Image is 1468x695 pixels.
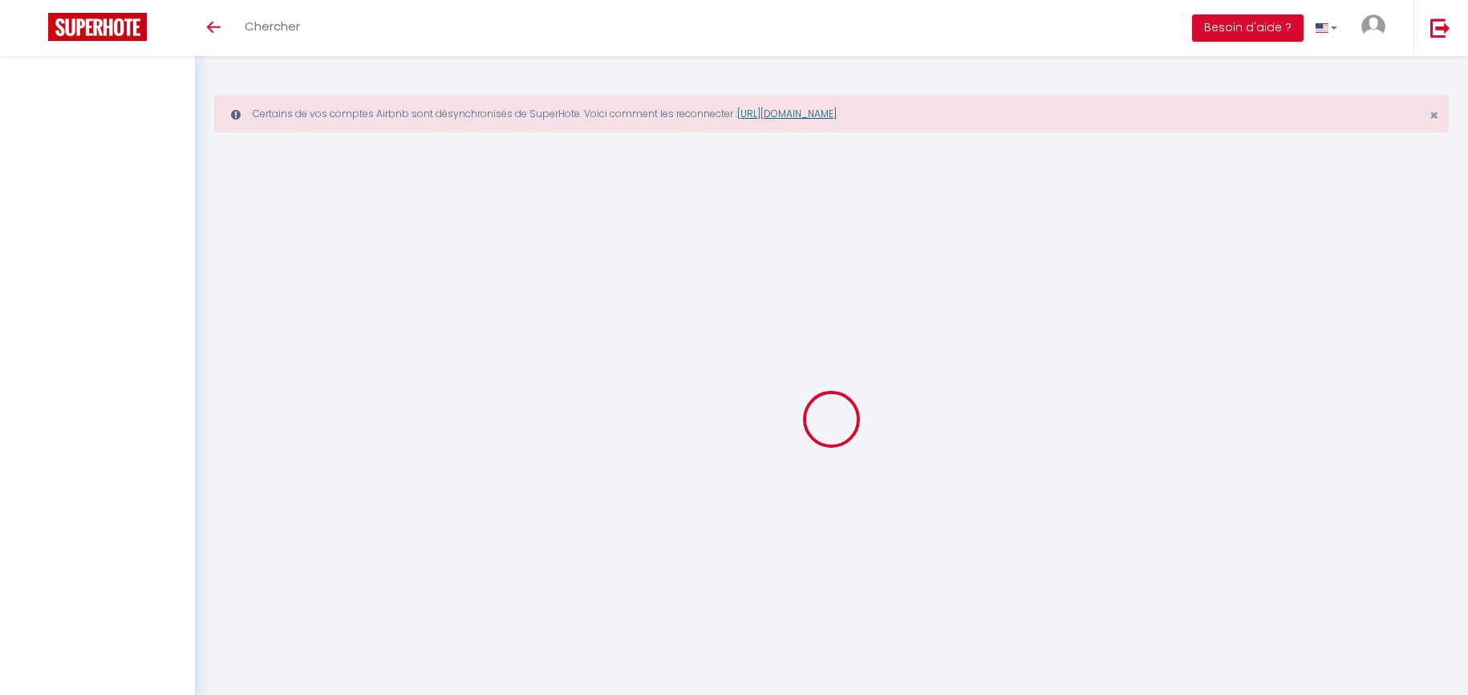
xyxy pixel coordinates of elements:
[1430,18,1450,38] img: logout
[1361,14,1385,39] img: ...
[1429,108,1438,123] button: Close
[48,13,147,41] img: Super Booking
[245,18,300,35] span: Chercher
[737,107,837,120] a: [URL][DOMAIN_NAME]
[1429,105,1438,125] span: ×
[214,96,1449,132] div: Certains de vos comptes Airbnb sont désynchronisés de SuperHote. Voici comment les reconnecter :
[1192,14,1304,42] button: Besoin d'aide ?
